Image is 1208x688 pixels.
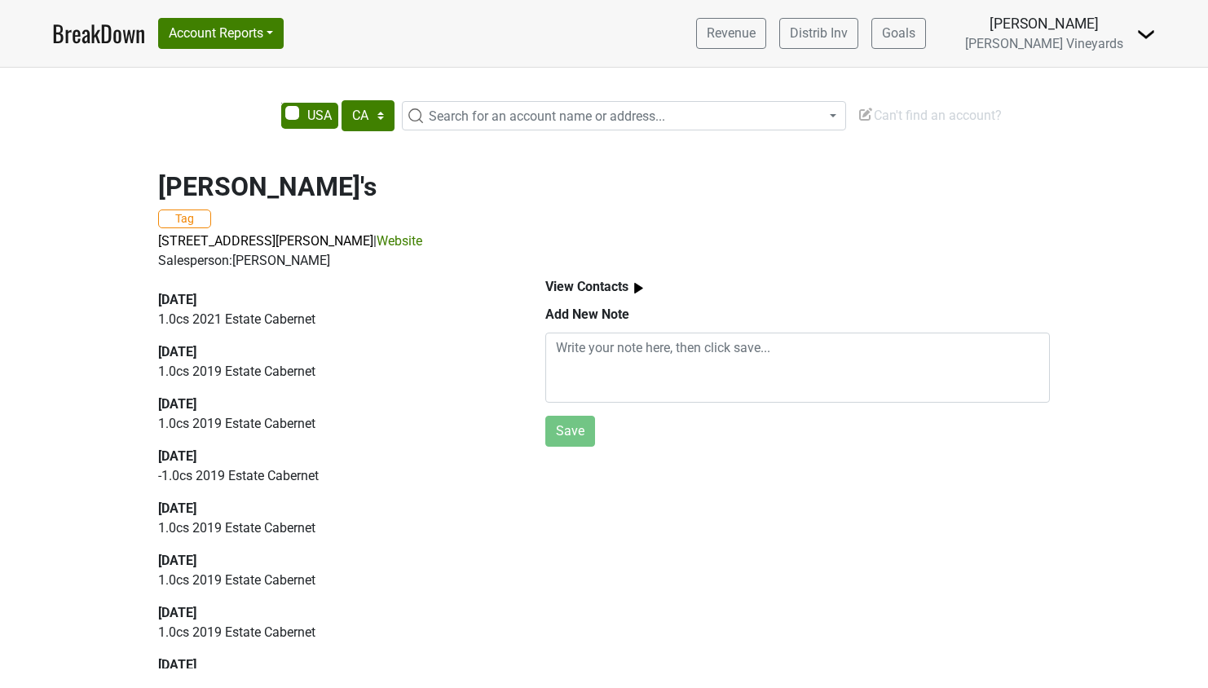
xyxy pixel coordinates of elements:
p: 1.0 cs 2019 Estate Cabernet [158,518,508,538]
div: [DATE] [158,499,508,518]
button: Save [545,416,595,447]
button: Account Reports [158,18,284,49]
button: Tag [158,209,211,228]
div: [DATE] [158,603,508,623]
img: Edit [858,106,874,122]
p: 1.0 cs 2019 Estate Cabernet [158,623,508,642]
img: Dropdown Menu [1136,24,1156,44]
p: 1.0 cs 2019 Estate Cabernet [158,571,508,590]
div: [DATE] [158,342,508,362]
p: 1.0 cs 2021 Estate Cabernet [158,310,508,329]
div: [DATE] [158,290,508,310]
div: Salesperson: [PERSON_NAME] [158,251,1050,271]
a: Distrib Inv [779,18,858,49]
b: View Contacts [545,279,628,294]
b: Add New Note [545,307,629,322]
span: [PERSON_NAME] Vineyards [965,36,1123,51]
div: [DATE] [158,551,508,571]
h2: [PERSON_NAME]'s [158,171,1050,202]
p: -1.0 cs 2019 Estate Cabernet [158,466,508,486]
span: Can't find an account? [858,108,1002,123]
a: Revenue [696,18,766,49]
p: | [158,232,1050,251]
p: 1.0 cs 2019 Estate Cabernet [158,362,508,381]
span: Search for an account name or address... [429,108,665,124]
div: [DATE] [158,447,508,466]
div: [DATE] [158,655,508,675]
a: [STREET_ADDRESS][PERSON_NAME] [158,233,373,249]
div: [PERSON_NAME] [965,13,1123,34]
a: BreakDown [52,16,145,51]
img: arrow_right.svg [628,278,649,298]
div: [DATE] [158,395,508,414]
a: Website [377,233,422,249]
p: 1.0 cs 2019 Estate Cabernet [158,414,508,434]
a: Goals [871,18,926,49]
